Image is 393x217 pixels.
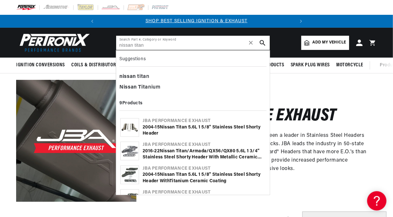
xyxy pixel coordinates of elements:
div: Announcement [99,18,295,25]
b: Tita [176,172,184,177]
img: 2016-22 Nissan Titan/Armada/QX56/QX80 5.6L 1 3/4" Stainless Steel Shorty Header with Metallic Cer... [121,143,139,159]
img: 2004-15 Nissan Titan 5.6L 1 5/8" Stainless Steel Shorty Header [121,118,139,137]
b: Nissan [160,149,175,154]
summary: Motorcycle [333,58,367,73]
button: search button [256,36,270,50]
div: nium [119,82,267,93]
div: 1 of 2 [99,18,295,25]
img: 2004-15 Nissan Titan 5.6L 1 5/8" Stainless Steel Shorty Header with Titanium Ceramic Coating [121,166,139,184]
summary: Coils & Distributors [68,58,122,73]
span: Add my vehicle [313,40,346,46]
span: Coils & Distributors [71,62,118,69]
summary: Spark Plug Wires [287,58,333,73]
div: 2004-15 n 5.6L 1 5/8" Stainless Steel Shorty Header [143,124,266,137]
span: Motorcycle [336,62,363,69]
b: Nissan [160,172,175,177]
b: Tita [169,179,178,184]
img: 2016-22 Nissan Titan/Armada/QX56/QX80 5.6L 1 3/4" Stainless Steel Shorty Header [121,190,139,207]
b: Tita [176,125,184,130]
div: 2004-15 n 5.6L 1 5/8" Stainless Steel Shorty Header with nium Ceramic Coating [143,172,266,184]
button: Translation missing: en.sections.announcements.next_announcement [295,15,307,28]
span: Ignition Conversions [16,62,65,69]
b: Tita [138,85,148,90]
b: 9 Products [119,101,143,106]
button: Translation missing: en.sections.announcements.previous_announcement [86,15,99,28]
div: JBA Performance Exhaust [143,165,266,172]
b: Nissan [160,125,175,130]
div: JBA Performance Exhaust [143,118,266,124]
img: Pertronix [16,32,90,54]
div: 2016-22 n/Armada/QX56/QX80 5.6L 1 3/4" Stainless Steel Shorty Header with Metallic Ceramic Coating [143,148,266,161]
b: tita [137,74,146,79]
summary: Ignition Conversions [16,58,68,73]
div: JBA Performance Exhaust [143,142,266,148]
a: SHOP BEST SELLING IGNITION & EXHAUST [146,19,247,24]
b: Nissan [119,85,137,90]
div: Suggestions [119,54,267,67]
div: n [119,71,267,82]
div: JBA Performance Exhaust [143,189,266,196]
b: Tita [176,149,184,154]
b: nissan [119,74,136,79]
span: Spark Plug Wires [291,62,330,69]
img: JBA Performance Exhaust [16,80,136,202]
input: Search Part #, Category or Keyword [116,36,270,50]
a: Add my vehicle [301,36,349,50]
